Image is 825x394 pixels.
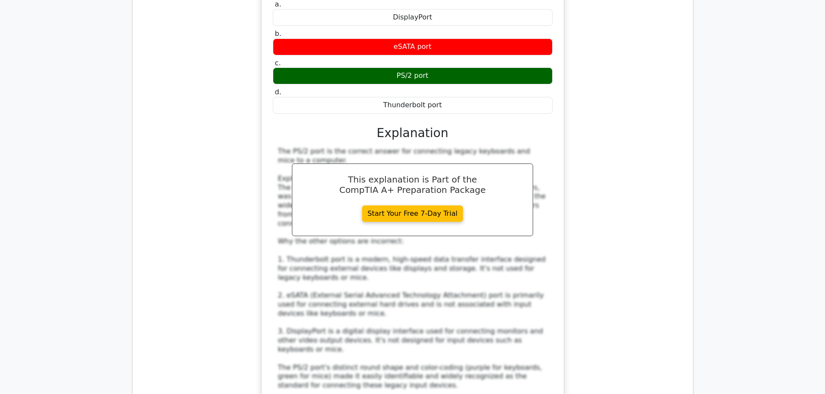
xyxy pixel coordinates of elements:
h3: Explanation [278,126,547,141]
span: c. [275,59,281,67]
div: PS/2 port [273,67,553,84]
div: Thunderbolt port [273,97,553,114]
span: d. [275,88,281,96]
div: The PS/2 port is the correct answer for connecting legacy keyboards and mice to a computer. Expla... [278,147,547,390]
span: b. [275,29,281,38]
div: DisplayPort [273,9,553,26]
div: eSATA port [273,38,553,55]
a: Start Your Free 7-Day Trial [362,205,463,222]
